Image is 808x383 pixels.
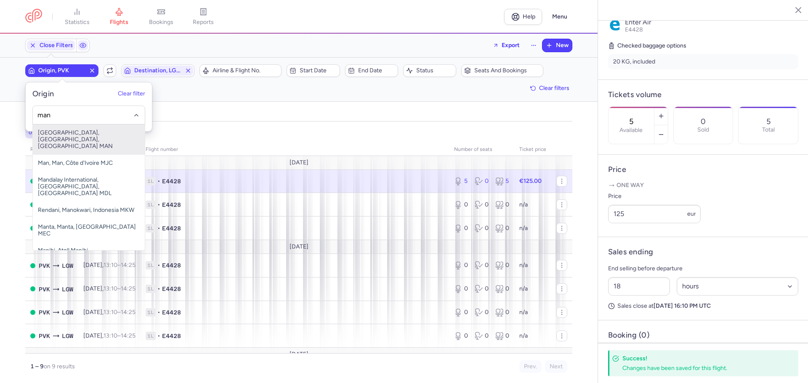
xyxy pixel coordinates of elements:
[475,261,489,269] div: 0
[83,261,136,269] span: [DATE],
[523,13,535,20] span: Help
[62,261,73,270] span: Gatwick, London, United Kingdom
[121,64,194,77] button: Destination, LGW
[98,8,140,26] a: flights
[622,354,780,362] h4: Success!
[519,201,528,208] span: n/a
[454,261,468,269] div: 0
[162,261,181,269] span: E4428
[25,9,42,24] a: CitizenPlane red outlined logo
[157,308,160,317] span: •
[608,302,798,310] p: Sales close at
[162,332,181,340] span: E4428
[519,225,528,232] span: n/a
[619,127,643,134] label: Available
[104,261,136,269] span: –
[134,67,181,74] span: Destination, LGW
[519,360,542,373] button: Prev.
[502,42,520,48] span: Export
[545,360,567,373] button: Next
[140,8,182,26] a: bookings
[539,85,569,91] span: Clear filters
[608,191,701,201] label: Price
[454,224,468,232] div: 0
[454,285,468,293] div: 0
[33,242,145,266] span: Manihi, Atoll Manihi, [GEOGRAPHIC_DATA] XMH
[83,309,136,316] span: [DATE],
[146,177,156,185] span: 1L
[157,332,160,340] span: •
[104,309,117,316] time: 13:10
[474,67,540,74] span: Seats and bookings
[766,117,771,126] p: 5
[475,177,489,185] div: 0
[157,177,160,185] span: •
[519,309,528,316] span: n/a
[182,8,224,26] a: reports
[454,308,468,317] div: 0
[287,64,340,77] button: Start date
[30,363,44,370] strong: 1 – 9
[625,18,798,26] p: Enter Air
[83,332,136,339] span: [DATE],
[495,332,509,340] div: 0
[454,332,468,340] div: 0
[146,332,156,340] span: 1L
[199,64,282,77] button: Airline & Flight No.
[146,261,156,269] span: 1L
[300,67,337,74] span: Start date
[608,205,701,223] input: ---
[121,285,136,292] time: 14:25
[162,201,181,209] span: E4428
[608,18,622,32] img: Enter Air logo
[62,285,73,294] span: Gatwick, London, United Kingdom
[608,181,798,190] p: One way
[39,308,50,317] span: Aktion, Préveza, Greece
[495,285,509,293] div: 0
[527,82,572,95] button: Clear filters
[345,64,398,77] button: End date
[33,219,145,242] span: Manta, Manta, [GEOGRAPHIC_DATA] MEC
[32,89,54,99] h5: Origin
[475,285,489,293] div: 0
[33,155,145,172] span: Man, Man, Côte d'Ivoire MJC
[454,201,468,209] div: 0
[514,143,551,156] th: Ticket price
[449,143,514,156] th: number of seats
[157,224,160,232] span: •
[622,364,780,372] div: Changes have been saved for this flight.
[104,332,117,339] time: 13:10
[146,224,156,232] span: 1L
[608,90,798,100] h4: Tickets volume
[157,285,160,293] span: •
[504,9,542,25] a: Help
[83,285,136,292] span: [DATE],
[608,247,653,257] h4: Sales ending
[697,127,709,133] p: Sold
[193,18,214,26] span: reports
[157,261,160,269] span: •
[62,308,73,317] span: Gatwick, London, United Kingdom
[146,285,156,293] span: 1L
[542,39,572,52] button: New
[104,332,136,339] span: –
[416,67,453,74] span: Status
[608,54,798,69] li: 20 KG, included
[608,41,798,51] h5: Checked baggage options
[162,285,181,293] span: E4428
[475,332,489,340] div: 0
[519,261,528,269] span: n/a
[121,309,136,316] time: 14:25
[762,127,775,133] p: Total
[290,159,308,166] span: [DATE]
[213,67,279,74] span: Airline & Flight No.
[146,201,156,209] span: 1L
[25,143,78,156] th: route
[40,42,73,49] span: Close Filters
[62,331,73,341] span: Gatwick, London, United Kingdom
[495,224,509,232] div: 0
[403,64,456,77] button: Status
[547,9,572,25] button: Menu
[37,111,141,120] input: -searchbox
[121,261,136,269] time: 14:25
